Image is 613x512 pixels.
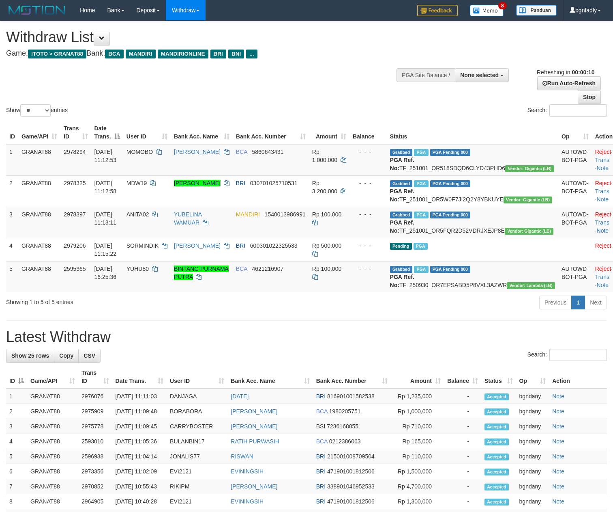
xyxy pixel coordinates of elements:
th: Status [387,121,558,144]
td: [DATE] 11:05:36 [112,434,167,449]
td: GRANAT88 [27,464,78,479]
span: Copy 471901001812506 to clipboard [327,468,375,475]
td: GRANAT88 [18,207,60,238]
span: PGA Pending [430,180,471,187]
th: User ID: activate to sort column ascending [167,365,227,389]
td: Rp 1,235,000 [391,389,444,404]
td: - [444,404,481,419]
td: Rp 1,000,000 [391,404,444,419]
td: [DATE] 10:55:43 [112,479,167,494]
div: - - - [353,148,384,156]
span: BCA [236,149,247,155]
span: Marked by bgndany [414,180,428,187]
span: Copy 338901046952533 to clipboard [327,483,375,490]
td: TF_251001_OR5FQR2D52VDRJXEJP8E [387,207,558,238]
td: 8 [6,494,27,509]
span: 8 [498,2,507,9]
td: - [444,434,481,449]
a: RISWAN [231,453,253,460]
td: - [444,419,481,434]
span: Accepted [484,454,509,460]
td: Rp 1,300,000 [391,494,444,509]
th: Op: activate to sort column ascending [516,365,549,389]
h1: Latest Withdraw [6,329,607,345]
span: MOMOBO [126,149,153,155]
a: Reject [595,180,611,186]
span: BRI [316,483,326,490]
span: None selected [460,72,499,78]
span: BRI [316,468,326,475]
span: Grabbed [390,212,413,218]
span: Accepted [484,499,509,506]
td: bgndany [516,389,549,404]
button: None selected [455,68,509,82]
span: 2978294 [64,149,86,155]
a: Note [597,227,609,234]
td: Rp 710,000 [391,419,444,434]
span: Marked by bgndany [414,266,428,273]
td: 7 [6,479,27,494]
td: GRANAT88 [27,419,78,434]
span: Copy 471901001812506 to clipboard [327,498,375,505]
td: [DATE] 11:04:14 [112,449,167,464]
td: bgndany [516,479,549,494]
td: - [444,389,481,404]
span: Rp 100.000 [312,266,341,272]
span: [DATE] 11:12:58 [94,180,117,194]
a: EVININGSIH [231,498,264,505]
a: CSV [78,349,101,363]
img: Feedback.jpg [417,5,458,16]
h4: Game: Bank: [6,50,401,58]
span: Vendor URL: https://dashboard.q2checkout.com/secure [507,282,555,289]
th: Op: activate to sort column ascending [558,121,592,144]
td: [DATE] 10:40:28 [112,494,167,509]
b: PGA Ref. No: [390,219,414,234]
input: Search: [549,104,607,117]
td: GRANAT88 [18,175,60,207]
span: [DATE] 16:25:36 [94,266,117,280]
span: BRI [316,498,326,505]
td: AUTOWD-BOT-PGA [558,207,592,238]
div: - - - [353,210,384,218]
img: Button%20Memo.svg [470,5,504,16]
th: Game/API: activate to sort column ascending [18,121,60,144]
span: Rp 3.200.000 [312,180,337,194]
span: ITOTO > GRANAT88 [28,50,86,58]
td: 2596938 [78,449,112,464]
span: BCA [236,266,247,272]
a: [PERSON_NAME] [174,180,221,186]
strong: 00:00:10 [572,69,594,76]
img: panduan.png [516,5,557,16]
a: Copy [54,349,79,363]
td: 4 [6,434,27,449]
span: Copy [59,352,73,359]
th: User ID: activate to sort column ascending [123,121,171,144]
span: 2979206 [64,242,86,249]
th: Bank Acc. Name: activate to sort column ascending [227,365,313,389]
td: TF_250930_OR7EPSABD5P8VXL3AZWR [387,261,558,292]
td: BULANBIN17 [167,434,227,449]
select: Showentries [20,104,51,117]
td: bgndany [516,449,549,464]
a: YUBELINA WAMUAR [174,211,201,226]
img: MOTION_logo.png [6,4,68,16]
span: BNI [228,50,244,58]
span: Accepted [484,439,509,445]
a: Note [597,165,609,171]
td: [DATE] 11:09:48 [112,404,167,419]
span: PGA Pending [430,266,471,273]
span: PGA Pending [430,212,471,218]
a: Note [552,468,564,475]
div: - - - [353,179,384,187]
td: AUTOWD-BOT-PGA [558,261,592,292]
td: 6 [6,464,27,479]
th: Bank Acc. Name: activate to sort column ascending [171,121,233,144]
td: - [444,464,481,479]
a: [PERSON_NAME] [174,149,221,155]
a: Reject [595,266,611,272]
a: [DATE] [231,393,249,400]
span: MANDIRI [126,50,156,58]
input: Search: [549,349,607,361]
span: Accepted [484,408,509,415]
td: CARRYBOSTER [167,419,227,434]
